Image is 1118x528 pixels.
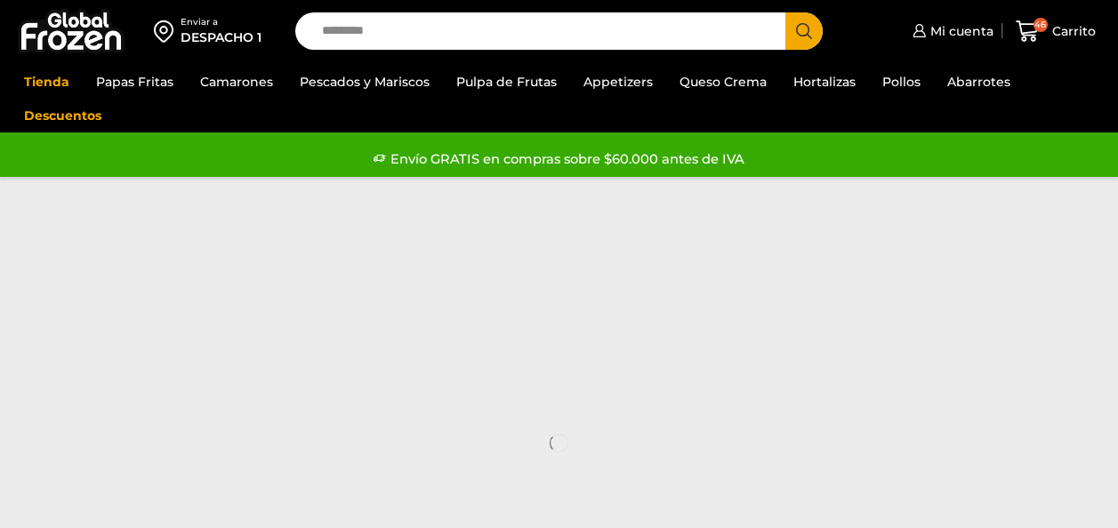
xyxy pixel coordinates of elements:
a: Pescados y Mariscos [291,65,438,99]
img: address-field-icon.svg [154,16,181,46]
a: Pollos [873,65,929,99]
button: Search button [785,12,823,50]
a: Papas Fritas [87,65,182,99]
a: 46 Carrito [1011,11,1100,52]
div: DESPACHO 1 [181,28,261,46]
a: Queso Crema [671,65,776,99]
a: Abarrotes [938,65,1019,99]
a: Appetizers [575,65,662,99]
div: Enviar a [181,16,261,28]
a: Hortalizas [784,65,865,99]
span: Carrito [1048,22,1096,40]
a: Descuentos [15,99,110,132]
span: 46 [1034,18,1048,32]
a: Camarones [191,65,282,99]
span: Mi cuenta [926,22,993,40]
a: Tienda [15,65,78,99]
a: Pulpa de Frutas [447,65,566,99]
a: Mi cuenta [908,13,993,49]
